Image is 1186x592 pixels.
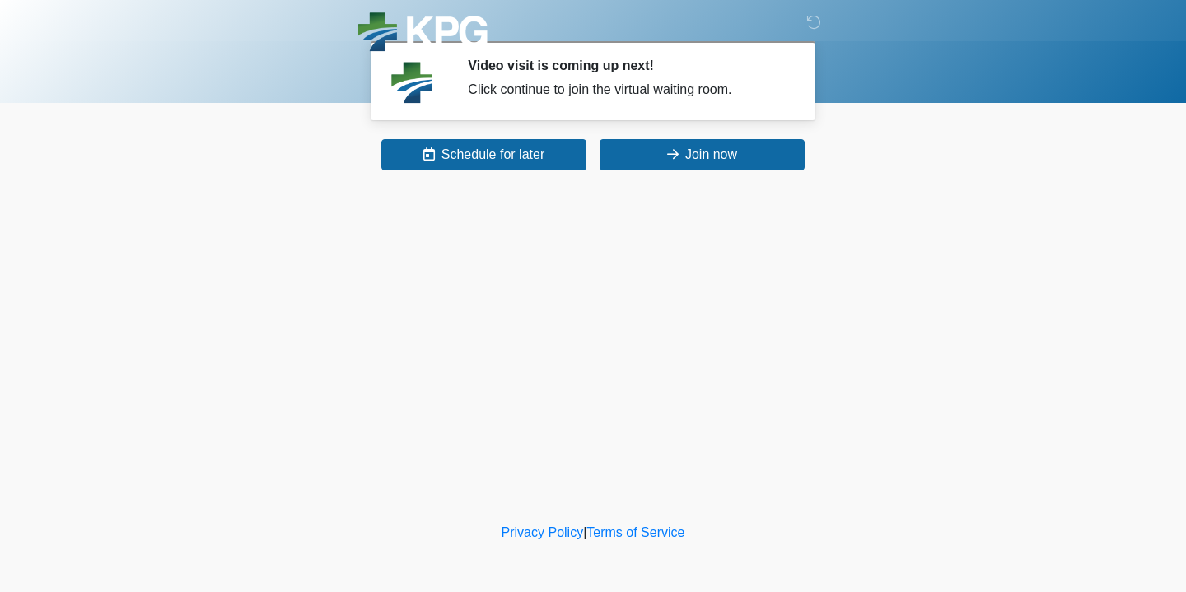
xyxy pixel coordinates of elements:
[502,525,584,539] a: Privacy Policy
[586,525,684,539] a: Terms of Service
[600,139,805,170] button: Join now
[583,525,586,539] a: |
[468,80,787,100] div: Click continue to join the virtual waiting room.
[387,58,437,107] img: Agent Avatar
[358,12,488,56] img: KPG Healthcare Logo
[381,139,586,170] button: Schedule for later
